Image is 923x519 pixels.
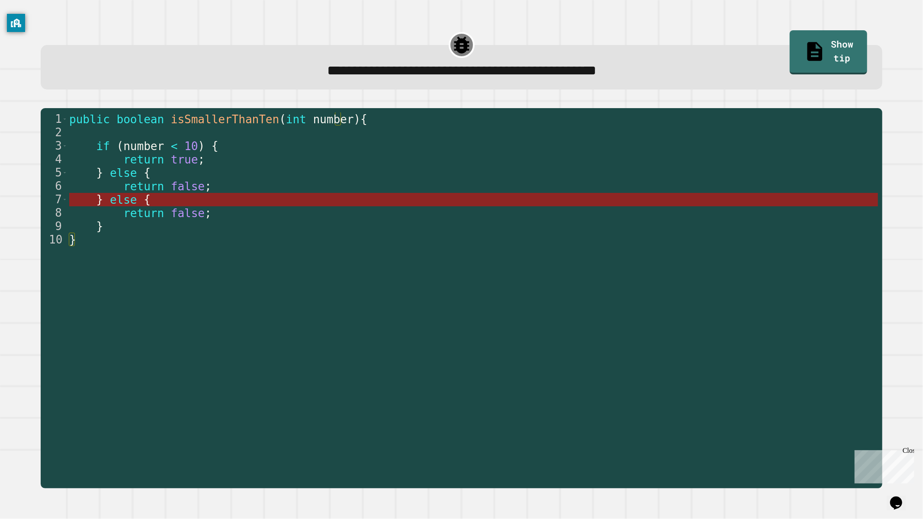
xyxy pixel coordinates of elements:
[170,180,204,193] span: false
[116,113,164,126] span: boolean
[184,140,198,153] span: 10
[41,112,68,126] div: 1
[62,193,67,206] span: Toggle code folding, rows 7 through 9
[41,179,68,193] div: 6
[851,447,914,484] iframe: chat widget
[96,140,109,153] span: if
[41,206,68,220] div: 8
[123,140,164,153] span: number
[123,180,164,193] span: return
[110,167,137,179] span: else
[41,193,68,206] div: 7
[62,166,67,179] span: Toggle code folding, rows 5 through 6
[41,126,68,139] div: 2
[313,113,354,126] span: number
[170,113,279,126] span: isSmallerThanTen
[286,113,306,126] span: int
[41,220,68,233] div: 9
[123,207,164,220] span: return
[170,153,198,166] span: true
[41,166,68,179] div: 5
[123,153,164,166] span: return
[41,139,68,153] div: 3
[62,112,67,126] span: Toggle code folding, rows 1 through 10
[170,140,177,153] span: <
[62,139,67,153] span: Toggle code folding, rows 3 through 4
[41,153,68,166] div: 4
[790,30,867,74] a: Show tip
[69,113,110,126] span: public
[41,233,68,247] div: 10
[3,3,60,55] div: Chat with us now!Close
[170,207,204,220] span: false
[7,14,25,32] button: privacy banner
[887,484,914,510] iframe: chat widget
[110,193,137,206] span: else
